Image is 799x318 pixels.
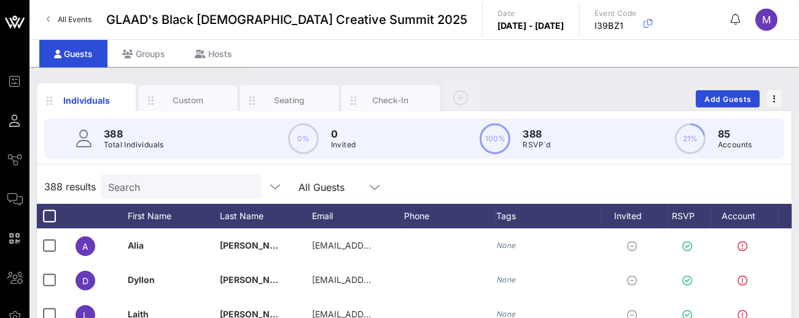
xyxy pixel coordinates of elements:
[755,9,778,31] div: M
[104,139,164,151] p: Total Individuals
[220,204,312,228] div: Last Name
[106,10,467,29] span: GLAAD's Black [DEMOGRAPHIC_DATA] Creative Summit 2025
[364,95,418,106] div: Check-In
[718,139,752,151] p: Accounts
[39,10,99,29] a: All Events
[291,174,389,199] div: All Guests
[39,40,107,68] div: Guests
[82,276,88,286] span: D
[594,7,637,20] p: Event Code
[180,40,247,68] div: Hosts
[718,126,752,141] p: 85
[762,14,771,26] span: M
[312,240,460,250] span: [EMAIL_ADDRESS][DOMAIN_NAME]
[331,139,356,151] p: Invited
[496,275,516,284] i: None
[523,139,550,151] p: RSVP`d
[58,15,92,24] span: All Events
[711,204,779,228] div: Account
[161,95,216,106] div: Custom
[298,182,345,193] div: All Guests
[601,204,668,228] div: Invited
[331,126,356,141] p: 0
[496,241,516,250] i: None
[220,240,292,250] span: [PERSON_NAME]
[220,274,292,285] span: [PERSON_NAME]
[668,204,711,228] div: RSVP
[696,90,760,107] button: Add Guests
[704,95,752,104] span: Add Guests
[60,94,114,107] div: Individuals
[128,204,220,228] div: First Name
[497,7,564,20] p: Date
[128,240,144,250] span: Alia
[82,241,88,252] span: A
[404,204,496,228] div: Phone
[262,95,317,106] div: Seating
[44,179,96,194] span: 388 results
[312,204,404,228] div: Email
[312,274,460,285] span: [EMAIL_ADDRESS][DOMAIN_NAME]
[107,40,180,68] div: Groups
[594,20,637,32] p: I39BZ1
[497,20,564,32] p: [DATE] - [DATE]
[104,126,164,141] p: 388
[523,126,550,141] p: 388
[496,204,601,228] div: Tags
[128,274,155,285] span: Dyllon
